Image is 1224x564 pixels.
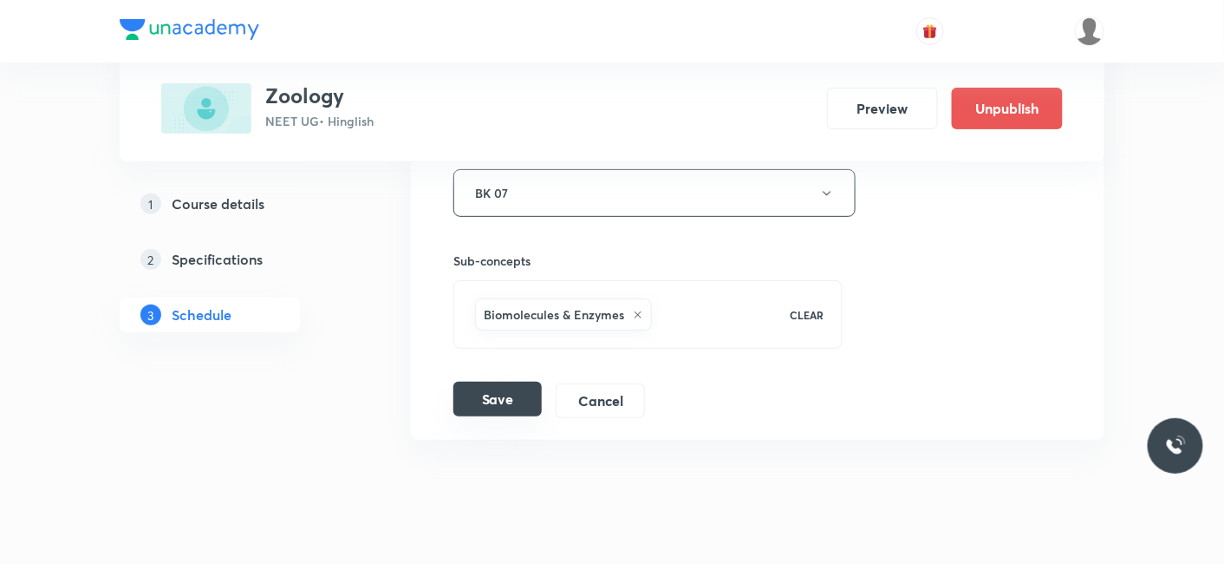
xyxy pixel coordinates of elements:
[161,83,251,134] img: 44CF1C36-B109-40DF-AF6A-D09CA4EF64FB_plus.png
[120,242,355,277] a: 2Specifications
[265,112,374,130] p: NEET UG • Hinglish
[556,384,645,418] button: Cancel
[172,305,231,325] h5: Schedule
[484,305,624,324] h6: Biomolecules & Enzymes
[172,249,263,270] h5: Specifications
[120,19,259,44] a: Company Logo
[453,382,542,416] button: Save
[453,252,843,270] h6: Sub-concepts
[922,23,938,39] img: avatar
[453,169,856,217] button: BK 07
[140,305,161,325] p: 3
[172,193,264,214] h5: Course details
[120,187,355,221] a: 1Course details
[140,249,161,270] p: 2
[827,88,938,129] button: Preview
[916,17,944,45] button: avatar
[140,193,161,214] p: 1
[265,83,374,108] h3: Zoology
[1165,436,1186,456] img: ttu
[952,88,1063,129] button: Unpublish
[120,19,259,40] img: Company Logo
[1075,16,1104,46] img: Mukesh Gupta
[791,307,824,323] p: CLEAR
